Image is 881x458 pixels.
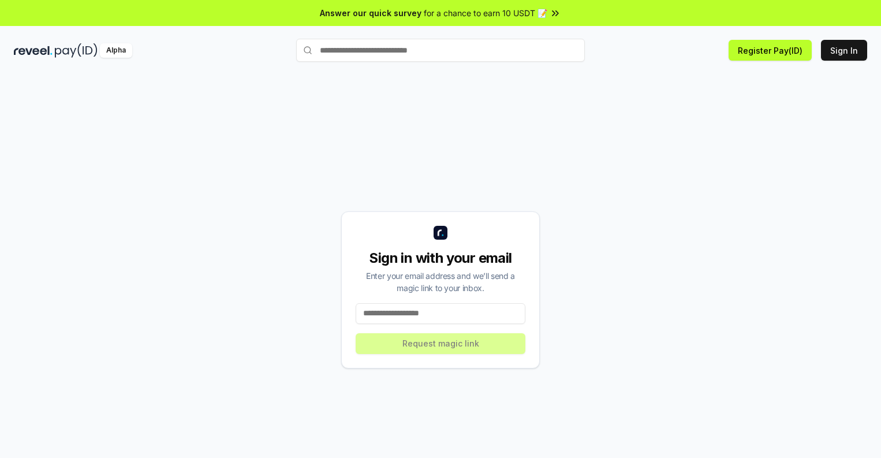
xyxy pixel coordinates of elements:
div: Sign in with your email [356,249,525,267]
img: reveel_dark [14,43,53,58]
img: pay_id [55,43,98,58]
img: logo_small [434,226,447,240]
div: Enter your email address and we’ll send a magic link to your inbox. [356,270,525,294]
div: Alpha [100,43,132,58]
button: Register Pay(ID) [729,40,812,61]
button: Sign In [821,40,867,61]
span: Answer our quick survey [320,7,421,19]
span: for a chance to earn 10 USDT 📝 [424,7,547,19]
